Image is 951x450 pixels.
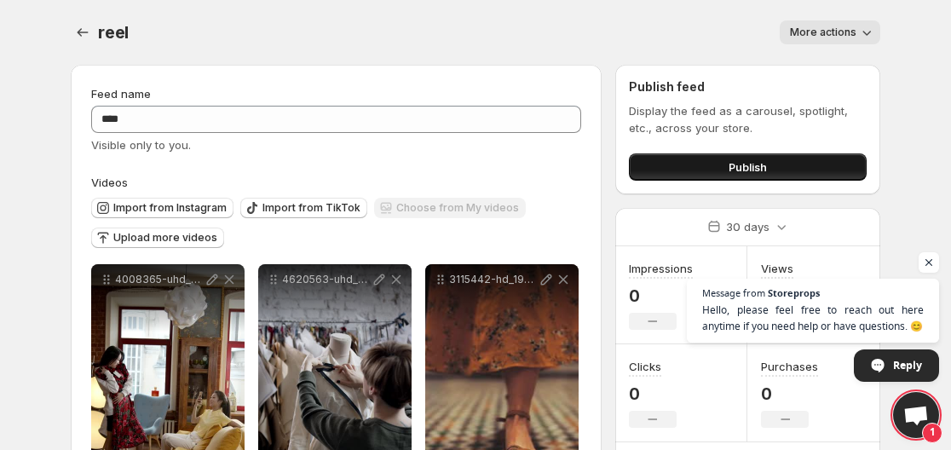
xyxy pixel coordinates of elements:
span: Upload more videos [113,231,217,245]
button: Import from TikTok [240,198,367,218]
span: More actions [790,26,856,39]
p: 4008365-uhd_2160_4096_25fps [115,273,204,286]
button: More actions [780,20,880,44]
h3: Clicks [629,358,661,375]
span: Message from [702,288,765,297]
h3: Views [761,260,793,277]
span: Import from Instagram [113,201,227,215]
button: Upload more videos [91,228,224,248]
p: 0 [629,384,677,404]
p: 4620563-uhd_2160_4096_25fps [282,273,371,286]
span: Hello, please feel free to reach out here anytime if you need help or have questions. 😊 [702,302,924,334]
span: 1 [922,423,942,443]
p: 0 [761,384,818,404]
span: Publish [729,159,767,176]
button: Import from Instagram [91,198,233,218]
p: 3115442-hd_1920_1080_24fps [449,273,538,286]
span: reel [98,22,129,43]
span: Feed name [91,87,151,101]
button: Settings [71,20,95,44]
span: Storeprops [768,288,820,297]
span: Visible only to you. [91,138,191,152]
button: Publish [629,153,867,181]
span: Import from TikTok [262,201,360,215]
p: 30 days [726,218,769,235]
div: Open chat [893,392,939,438]
p: 0 [629,286,693,306]
h2: Publish feed [629,78,867,95]
p: Display the feed as a carousel, spotlight, etc., across your store. [629,102,867,136]
span: Videos [91,176,128,189]
h3: Impressions [629,260,693,277]
span: Reply [893,350,922,380]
